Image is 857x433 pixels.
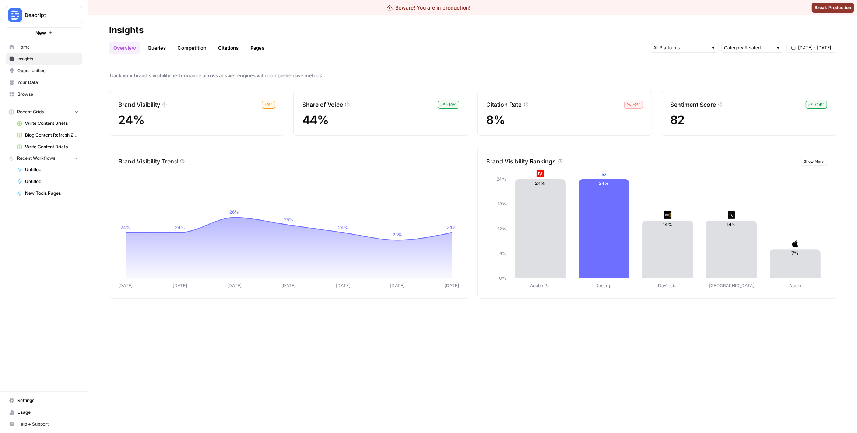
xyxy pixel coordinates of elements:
button: [DATE] - [DATE] [786,43,836,53]
a: Insights [6,53,82,65]
span: Break Production [815,4,851,11]
span: 44% [302,113,329,127]
span: Blog Content Refresh 2.0 Grid [25,132,79,138]
tspan: [DATE] [281,283,296,288]
a: Your Data [6,77,82,88]
span: + 14 % [814,102,825,108]
span: Recent Workflows [17,155,55,162]
span: Write Content Briefs [25,120,79,127]
tspan: 24% [447,225,457,230]
tspan: 25% [284,217,294,222]
tspan: 26% [229,209,239,215]
text: 14% [663,222,672,227]
tspan: [DATE] [390,283,404,288]
span: Write Content Briefs [25,144,79,150]
button: Workspace: Descript [6,6,82,24]
text: 24% [535,180,545,186]
span: 24% [118,113,144,127]
button: New [6,27,82,38]
span: Opportunities [17,67,79,74]
input: All Platforms [653,44,708,52]
span: Settings [17,397,79,404]
span: New Tools Pages [25,190,79,197]
a: Settings [6,395,82,406]
tspan: [DATE] [445,283,459,288]
tspan: [DATE] [173,283,187,288]
text: 7% [792,251,799,256]
span: – 2 % [633,102,640,108]
span: Untitled [25,166,79,173]
span: 82 [670,113,685,127]
img: Descript Logo [8,8,22,22]
button: Recent Grids [6,106,82,117]
span: New [35,29,46,36]
a: Browse [6,88,82,100]
tspan: Adobe P… [530,283,551,288]
tspan: Descript [595,283,613,288]
p: Brand Visibility Trend [118,157,178,166]
span: Track your brand's visibility performance across answer engines with comprehensive metrics. [109,72,836,79]
img: z3n1vtu7sch3alhjl87dtsf15cmw [664,211,671,219]
tspan: 24% [338,225,348,230]
tspan: [DATE] [227,283,242,288]
span: Show More [804,158,824,164]
span: Help + Support [17,421,79,427]
tspan: 6% [499,251,506,256]
span: Recent Grids [17,109,44,115]
tspan: 24% [496,176,506,182]
p: Citation Rate [487,100,522,109]
span: Browse [17,91,79,98]
button: Break Production [812,3,854,13]
a: Home [6,41,82,53]
span: + 19 % [446,102,457,108]
tspan: 0% [499,275,506,281]
a: Write Content Briefs [14,141,82,153]
tspan: Apple [789,283,801,288]
button: Recent Workflows [6,153,82,164]
span: Usage [17,409,79,416]
a: Pages [246,42,269,54]
span: Untitled [25,178,79,185]
span: Descript [25,11,69,19]
span: [DATE] - [DATE] [798,45,831,51]
tspan: 12% [497,226,506,232]
p: Brand Visibility Rankings [487,157,556,166]
span: Home [17,44,79,50]
img: rqh547xqdzn947qp65xikpz8x7i5 [791,240,799,248]
tspan: [DATE] [118,283,133,288]
p: Sentiment Score [670,100,716,109]
a: Usage [6,406,82,418]
p: Share of Voice [302,100,343,109]
tspan: 24% [120,225,130,230]
tspan: [DATE] [336,283,350,288]
a: Citations [214,42,243,54]
div: Beware! You are in production! [387,4,471,11]
div: Insights [109,24,144,36]
text: 14% [727,222,736,227]
a: New Tools Pages [14,187,82,199]
span: + 0 % [264,102,273,108]
a: Write Content Briefs [14,117,82,129]
a: Untitled [14,176,82,187]
a: Opportunities [6,65,82,77]
tspan: 24% [175,225,185,230]
button: Show More [801,157,827,166]
img: eqzcz4tzlr7ve7xmt41l933d2ra3 [537,170,544,177]
a: Overview [109,42,140,54]
text: 24% [599,180,609,186]
tspan: 18% [497,201,506,207]
a: Competition [173,42,211,54]
tspan: [GEOGRAPHIC_DATA] [709,283,754,288]
tspan: DaVinci… [658,283,678,288]
img: xvlm1tp7ydqmv3akr6p4ptg0hnp0 [600,170,608,177]
a: Queries [143,42,170,54]
a: Blog Content Refresh 2.0 Grid [14,129,82,141]
span: 8% [487,113,505,127]
a: Untitled [14,164,82,176]
span: Insights [17,56,79,62]
input: Category Related [724,44,773,52]
tspan: 23% [393,232,402,238]
span: Your Data [17,79,79,86]
img: ms17fdjv351cw8bxuno86wzcdp2m [728,211,735,219]
p: Brand Visibility [118,100,160,109]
